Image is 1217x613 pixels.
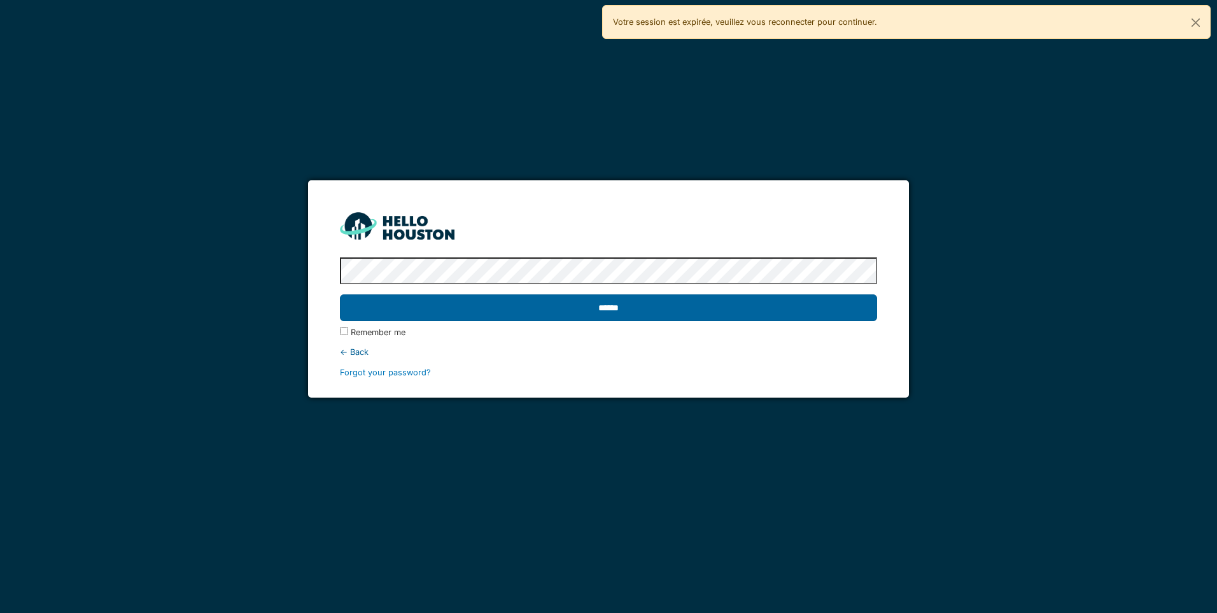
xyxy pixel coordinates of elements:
div: ← Back [340,346,876,358]
label: Remember me [351,326,405,338]
font: Votre session est expirée, veuillez vous reconnecter pour continuer. [613,17,877,27]
button: Fermer [1181,6,1210,40]
img: HH_line-BYnF2_Hg.png [340,212,454,240]
a: Forgot your password? [340,368,431,377]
